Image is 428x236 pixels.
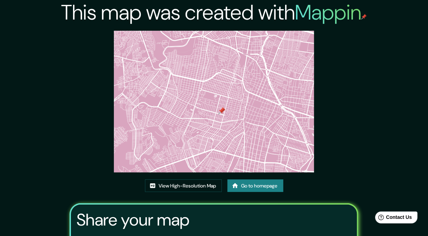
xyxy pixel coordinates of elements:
[361,14,367,20] img: mappin-pin
[227,179,283,192] a: Go to homepage
[77,210,189,230] h3: Share your map
[366,209,420,228] iframe: Help widget launcher
[145,179,222,192] a: View High-Resolution Map
[114,31,314,172] img: created-map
